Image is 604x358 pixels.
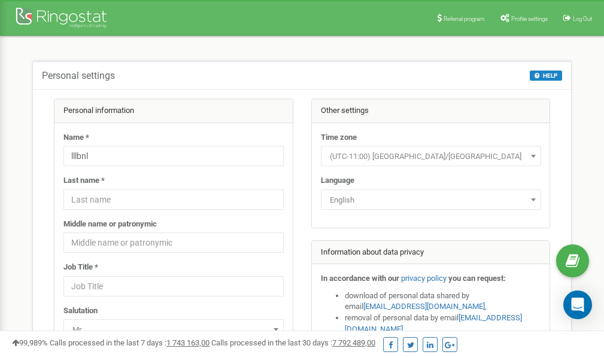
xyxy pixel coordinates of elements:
li: removal of personal data by email , [345,313,541,335]
span: Profile settings [511,16,548,22]
span: Calls processed in the last 7 days : [50,338,210,347]
strong: In accordance with our [321,274,399,283]
span: (UTC-11:00) Pacific/Midway [321,146,541,166]
input: Middle name or patronymic [63,232,284,253]
h5: Personal settings [42,71,115,81]
a: privacy policy [401,274,447,283]
div: Information about data privacy [312,241,550,265]
button: HELP [530,71,562,81]
span: 99,989% [12,338,48,347]
div: Personal information [54,99,293,123]
u: 7 792 489,00 [332,338,375,347]
input: Name [63,146,284,166]
label: Salutation [63,305,98,317]
u: 1 743 163,00 [166,338,210,347]
strong: you can request: [448,274,506,283]
input: Job Title [63,276,284,296]
span: English [325,192,537,209]
span: Log Out [573,16,592,22]
span: English [321,189,541,210]
label: Time zone [321,132,357,143]
a: [EMAIL_ADDRESS][DOMAIN_NAME] [363,302,485,311]
label: Middle name or patronymic [63,219,157,230]
span: Referral program [444,16,485,22]
span: (UTC-11:00) Pacific/Midway [325,148,537,165]
li: download of personal data shared by email , [345,290,541,313]
span: Mr. [63,319,284,339]
label: Job Title * [63,262,98,273]
label: Name * [63,132,89,143]
div: Other settings [312,99,550,123]
div: Open Intercom Messenger [563,290,592,319]
span: Calls processed in the last 30 days : [211,338,375,347]
label: Language [321,175,354,186]
span: Mr. [68,322,280,338]
label: Last name * [63,175,105,186]
input: Last name [63,189,284,210]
